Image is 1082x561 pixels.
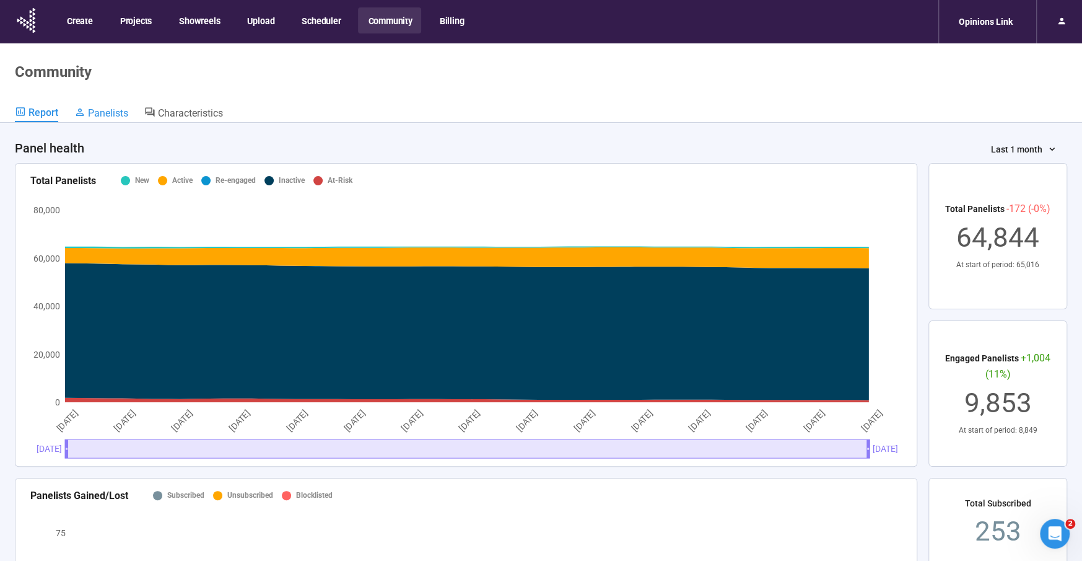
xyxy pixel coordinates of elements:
button: Upload [237,7,283,33]
div: New [135,175,149,187]
div: 253 [965,510,1031,553]
span: Panelists [88,107,128,119]
tspan: 75 [56,528,66,538]
button: Scheduler [292,7,349,33]
div: Opinions Link [951,10,1020,33]
tspan: [DATE] [284,408,309,433]
button: Create [57,7,102,33]
tspan: [DATE] [457,408,482,433]
tspan: [DATE] [342,408,367,433]
tspan: [DATE] [744,408,769,433]
tspan: [DATE] [859,408,884,433]
span: Engaged Panelists [945,353,1019,363]
tspan: 0 [55,397,60,407]
tspan: [DATE] [515,408,539,433]
div: Inactive [279,175,305,187]
span: Last 1 month [990,143,1042,156]
div: Panelists Gained/Lost [30,488,128,503]
div: At start of period: 8,849 [944,425,1052,436]
tspan: [DATE] [227,408,252,433]
tspan: 20,000 [33,349,60,359]
iframe: Intercom live chat [1040,519,1070,549]
div: Re-engaged [216,175,256,187]
div: Total Subscribed [965,497,1031,510]
div: Blocklisted [296,490,333,501]
a: Panelists [74,106,128,122]
tspan: 40,000 [33,301,60,311]
h4: Panel health [15,139,84,157]
button: Projects [110,7,160,33]
a: Report [15,106,58,122]
div: Active [172,175,193,187]
tspan: [DATE] [112,408,137,433]
button: Showreels [169,7,229,33]
tspan: [DATE] [687,408,712,433]
tspan: [DATE] [399,408,424,433]
h1: Community [15,63,92,81]
tspan: [DATE] [170,408,194,433]
div: Total Panelists [30,173,96,188]
span: Report [28,107,58,118]
tspan: [DATE] [55,408,79,433]
tspan: [DATE] [802,408,827,433]
button: Last 1 month [980,139,1067,159]
span: -172 (-0%) [1006,203,1050,214]
div: Subscribed [167,490,204,501]
span: Total Panelists [945,204,1005,214]
div: At start of period: 65,016 [945,259,1050,271]
tspan: 80,000 [33,205,60,215]
span: 2 [1065,519,1075,529]
tspan: [DATE] [629,408,654,433]
span: Characteristics [158,107,223,119]
tspan: 60,000 [33,253,60,263]
tspan: [DATE] [572,408,596,433]
a: Characteristics [144,106,223,122]
div: 64,844 [945,216,1050,259]
div: At-Risk [328,175,352,187]
button: Community [358,7,421,33]
span: +1,004 (11%) [985,352,1051,379]
div: 9,853 [944,382,1052,425]
div: Unsubscribed [227,490,273,501]
button: Billing [430,7,473,33]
